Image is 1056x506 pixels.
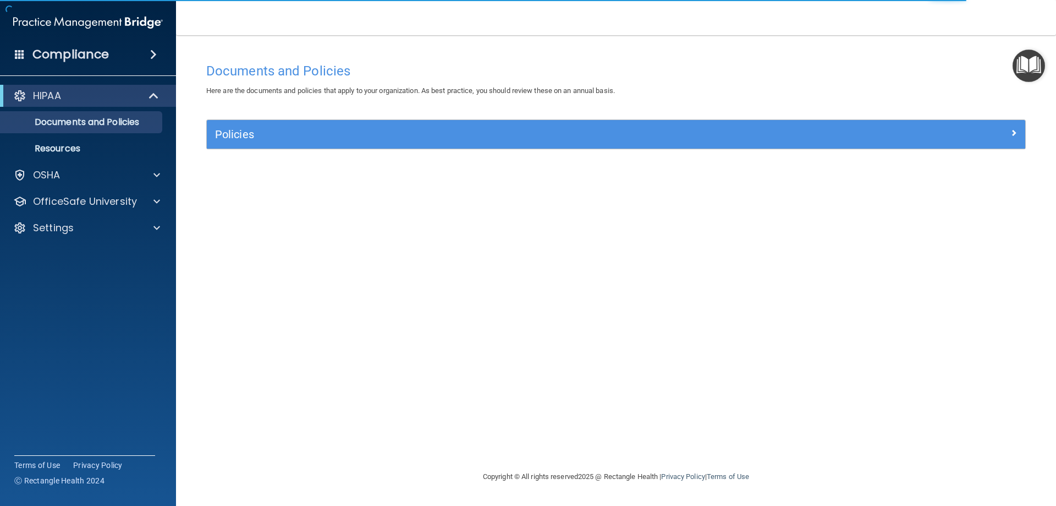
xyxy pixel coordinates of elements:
p: Resources [7,143,157,154]
p: OSHA [33,168,61,182]
a: Terms of Use [14,460,60,471]
a: Settings [13,221,160,235]
p: Settings [33,221,74,235]
a: Privacy Policy [661,472,705,481]
h4: Documents and Policies [206,64,1026,78]
h4: Compliance [32,47,109,62]
p: HIPAA [33,89,61,102]
a: HIPAA [13,89,159,102]
a: OSHA [13,168,160,182]
div: Copyright © All rights reserved 2025 @ Rectangle Health | | [415,459,817,494]
img: PMB logo [13,12,163,34]
a: Terms of Use [707,472,749,481]
span: Here are the documents and policies that apply to your organization. As best practice, you should... [206,86,615,95]
a: Privacy Policy [73,460,123,471]
p: Documents and Policies [7,117,157,128]
button: Open Resource Center [1013,50,1045,82]
a: Policies [215,126,1017,143]
span: Ⓒ Rectangle Health 2024 [14,475,105,486]
h5: Policies [215,128,812,140]
a: OfficeSafe University [13,195,160,208]
p: OfficeSafe University [33,195,137,208]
